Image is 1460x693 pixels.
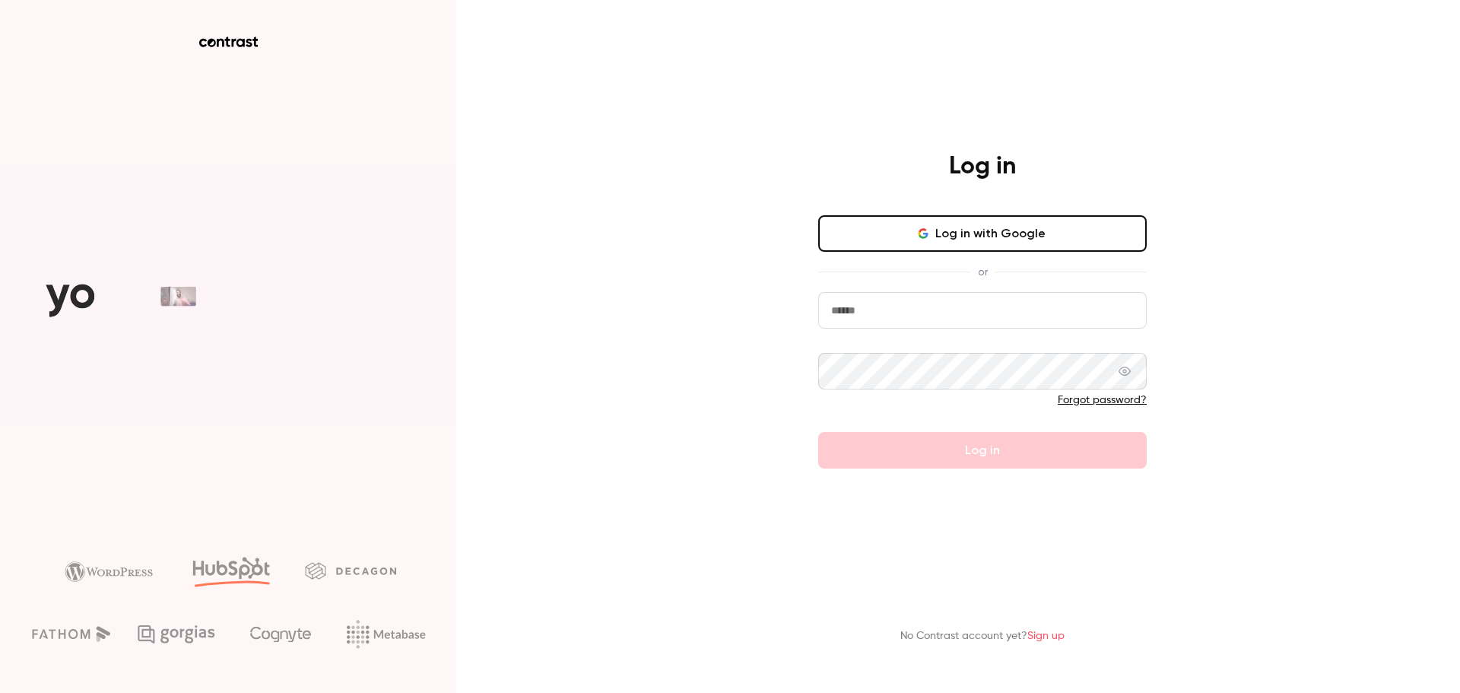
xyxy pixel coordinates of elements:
[900,628,1065,644] p: No Contrast account yet?
[305,562,396,579] img: decagon
[970,264,995,280] span: or
[818,215,1147,252] button: Log in with Google
[1058,395,1147,405] a: Forgot password?
[1027,631,1065,641] a: Sign up
[949,151,1016,182] h4: Log in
